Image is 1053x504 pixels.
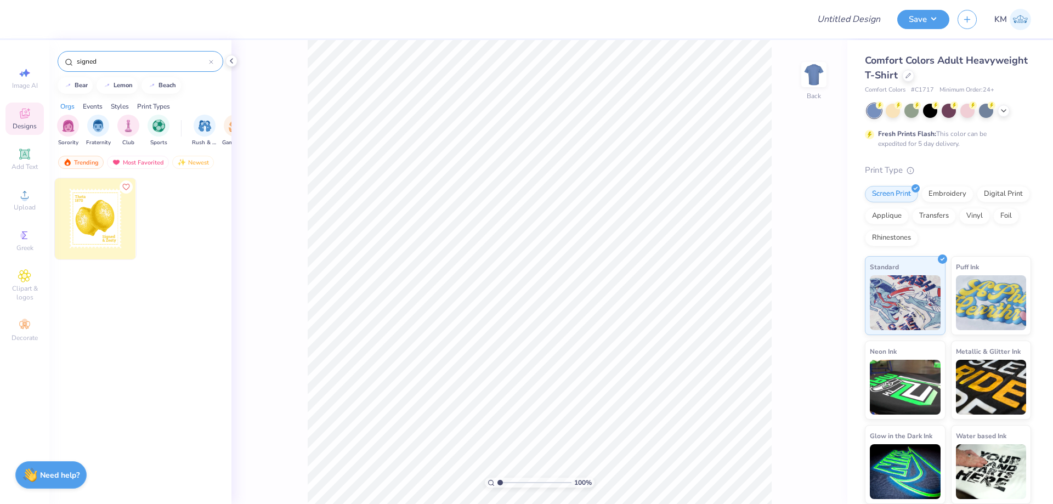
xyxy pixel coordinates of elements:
div: Events [83,101,103,111]
div: filter for Sports [148,115,169,147]
img: 8b2a0ec5-da10-4d36-b866-dd7275e9dfa1 [135,178,217,259]
img: most_fav.gif [112,158,121,166]
span: Decorate [12,333,38,342]
div: Trending [58,156,104,169]
button: filter button [86,115,111,147]
img: Karl Michael Narciza [1010,9,1031,30]
div: Back [807,91,821,101]
span: # C1717 [911,86,934,95]
button: filter button [222,115,247,147]
div: Screen Print [865,186,918,202]
div: lemon [114,82,133,88]
button: lemon [97,77,138,94]
div: Foil [993,208,1019,224]
div: Digital Print [977,186,1030,202]
span: Comfort Colors Adult Heavyweight T-Shirt [865,54,1028,82]
span: Clipart & logos [5,284,44,302]
div: filter for Rush & Bid [192,115,217,147]
button: beach [141,77,181,94]
img: Metallic & Glitter Ink [956,360,1027,415]
span: Standard [870,261,899,273]
div: filter for Game Day [222,115,247,147]
span: Glow in the Dark Ink [870,430,932,441]
strong: Fresh Prints Flash: [878,129,936,138]
div: This color can be expedited for 5 day delivery. [878,129,1013,149]
div: Styles [111,101,129,111]
span: KM [994,13,1007,26]
img: trend_line.gif [103,82,111,89]
a: KM [994,9,1031,30]
div: filter for Club [117,115,139,147]
img: Standard [870,275,941,330]
input: Try "Alpha" [76,56,209,67]
div: Print Types [137,101,170,111]
img: Fraternity Image [92,120,104,132]
span: Club [122,139,134,147]
span: Image AI [12,81,38,90]
img: Back [803,64,825,86]
button: Save [897,10,949,29]
span: Greek [16,243,33,252]
div: Orgs [60,101,75,111]
span: Minimum Order: 24 + [939,86,994,95]
span: Sorority [58,139,78,147]
div: Embroidery [921,186,973,202]
button: filter button [148,115,169,147]
span: Add Text [12,162,38,171]
img: Rush & Bid Image [199,120,211,132]
div: Vinyl [959,208,990,224]
img: Neon Ink [870,360,941,415]
span: Water based Ink [956,430,1006,441]
button: bear [58,77,93,94]
span: Sports [150,139,167,147]
div: Applique [865,208,909,224]
div: beach [158,82,176,88]
img: Sorority Image [62,120,75,132]
span: 100 % [574,478,592,488]
div: Newest [172,156,214,169]
img: Glow in the Dark Ink [870,444,941,499]
span: Neon Ink [870,346,897,357]
img: trending.gif [63,158,72,166]
button: filter button [57,115,79,147]
img: Puff Ink [956,275,1027,330]
img: Newest.gif [177,158,186,166]
button: filter button [117,115,139,147]
img: Sports Image [152,120,165,132]
button: Like [120,180,133,194]
input: Untitled Design [808,8,889,30]
span: Comfort Colors [865,86,905,95]
img: trend_line.gif [148,82,156,89]
img: Game Day Image [229,120,241,132]
div: filter for Sorority [57,115,79,147]
div: Print Type [865,164,1031,177]
span: Game Day [222,139,247,147]
span: Rush & Bid [192,139,217,147]
button: filter button [192,115,217,147]
span: Metallic & Glitter Ink [956,346,1021,357]
span: Fraternity [86,139,111,147]
div: bear [75,82,88,88]
div: Most Favorited [107,156,169,169]
div: filter for Fraternity [86,115,111,147]
span: Designs [13,122,37,131]
span: Upload [14,203,36,212]
img: a2b2d9c7-78b5-4573-aec6-be131fbc59b3 [55,178,136,259]
img: trend_line.gif [64,82,72,89]
span: Puff Ink [956,261,979,273]
div: Transfers [912,208,956,224]
img: Water based Ink [956,444,1027,499]
div: Rhinestones [865,230,918,246]
strong: Need help? [40,470,80,480]
img: Club Image [122,120,134,132]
